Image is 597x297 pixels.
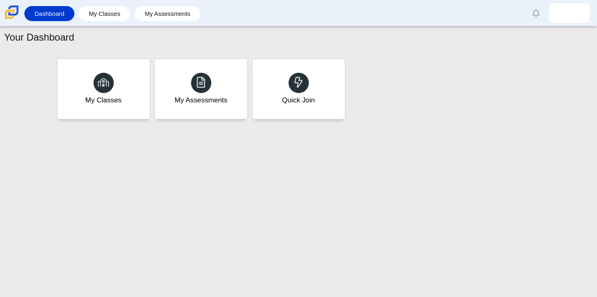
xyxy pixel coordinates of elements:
[82,6,126,21] a: My Classes
[527,4,545,22] a: Alerts
[3,15,20,22] a: Carmen School of Science & Technology
[85,95,122,105] div: My Classes
[139,6,197,21] a: My Assessments
[549,3,590,23] a: orlando.perezdiaz.MyvGqH
[563,7,576,20] img: orlando.perezdiaz.MyvGqH
[3,4,20,21] img: Carmen School of Science & Technology
[252,59,345,119] a: Quick Join
[28,6,70,21] a: Dashboard
[57,59,150,119] a: My Classes
[282,95,315,105] div: Quick Join
[4,30,74,44] h1: Your Dashboard
[175,95,228,105] div: My Assessments
[154,59,248,119] a: My Assessments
